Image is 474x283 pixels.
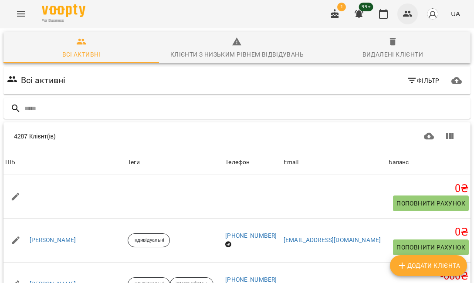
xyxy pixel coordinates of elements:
div: Sort [5,157,15,168]
div: Table Toolbar [3,122,471,150]
button: Показати колонки [439,126,460,147]
div: Баланс [389,157,409,168]
button: UA [447,6,464,22]
button: Завантажити CSV [419,126,440,147]
h5: -600 ₴ [389,270,469,283]
button: Поповнити рахунок [393,195,469,211]
img: avatar_s.png [427,8,439,20]
div: Клієнти з низьким рівнем відвідувань [170,49,304,60]
div: Sort [389,157,409,168]
a: [PHONE_NUMBER] [225,276,277,283]
div: Sort [225,157,250,168]
span: Телефон [225,157,280,168]
button: Додати клієнта [390,255,467,276]
a: [EMAIL_ADDRESS][DOMAIN_NAME] [284,236,381,243]
span: Додати клієнта [397,260,460,271]
span: Баланс [389,157,469,168]
div: ПІБ [5,157,15,168]
div: Email [284,157,298,168]
div: Індивідуальні [128,233,170,247]
span: 1 [337,3,346,11]
h6: Всі активні [21,74,66,87]
span: Поповнити рахунок [396,198,465,209]
h5: 0 ₴ [389,182,469,195]
span: UA [451,9,460,18]
div: Теги [128,157,222,168]
div: Видалені клієнти [362,49,423,60]
button: Фільтр [403,73,443,88]
div: 4287 Клієнт(ів) [14,132,237,141]
p: Індивідуальні [133,237,164,244]
span: ПІБ [5,157,124,168]
span: 99+ [359,3,373,11]
button: Поповнити рахунок [393,239,469,255]
button: Menu [10,3,31,24]
div: Телефон [225,157,250,168]
div: Всі активні [62,49,101,60]
a: [PERSON_NAME] [30,236,76,245]
img: Voopty Logo [42,4,85,17]
span: Фільтр [407,75,440,86]
span: Поповнити рахунок [396,242,465,253]
span: For Business [42,18,85,24]
a: [PHONE_NUMBER] [225,232,277,239]
span: Email [284,157,385,168]
div: Sort [284,157,298,168]
h5: 0 ₴ [389,226,469,239]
